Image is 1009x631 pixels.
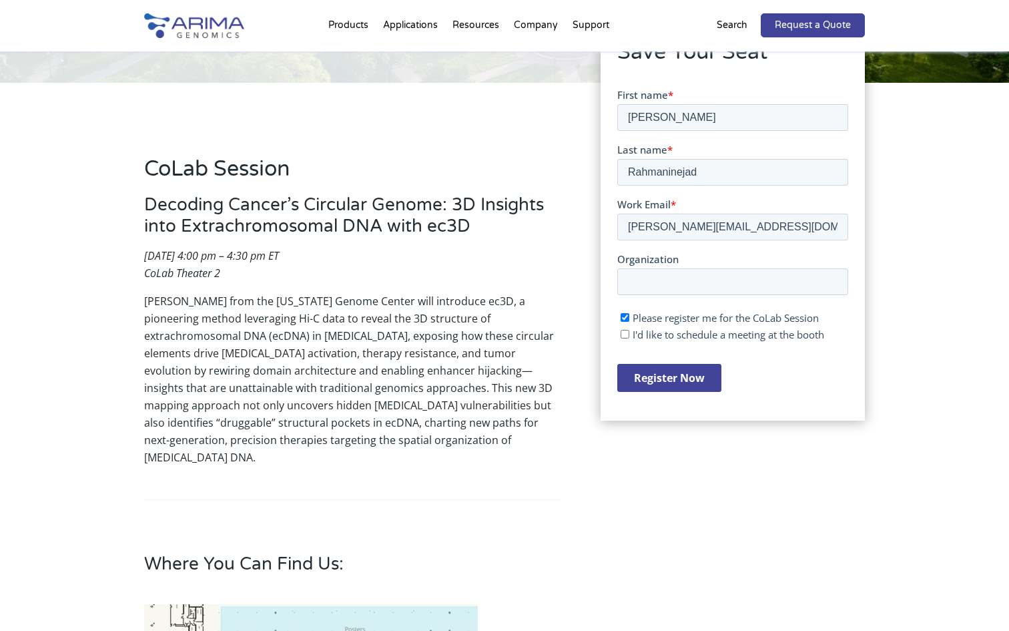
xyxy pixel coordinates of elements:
[144,292,561,466] p: [PERSON_NAME] from the [US_STATE] Genome Center will introduce ec3D, a pioneering method leveragi...
[144,248,279,263] em: [DATE] 4:00 pm – 4:30 pm ET
[144,554,561,585] h3: Where You Can Find Us:
[144,13,244,38] img: Arima-Genomics-logo
[144,194,561,247] h3: Decoding Cancer’s Circular Genome: 3D Insights into Extrachromosomal DNA with ec3D
[144,154,561,194] h2: CoLab Session
[717,17,747,34] p: Search
[144,266,220,280] em: CoLab Theater 2
[617,88,848,404] iframe: Form 1
[761,13,865,37] a: Request a Quote
[617,37,848,77] h2: Save Your Seat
